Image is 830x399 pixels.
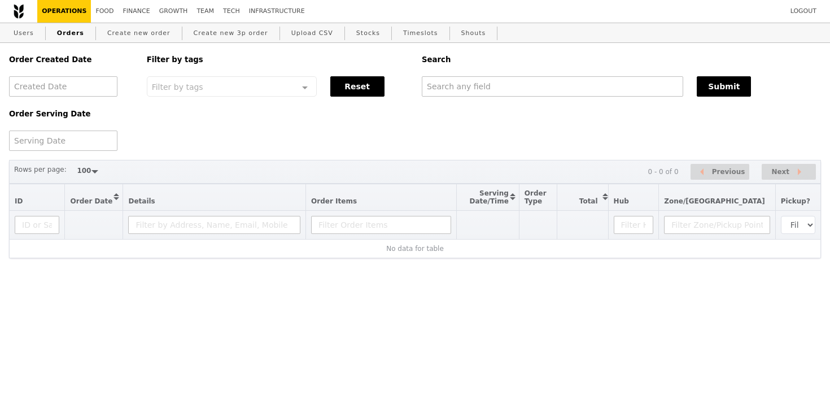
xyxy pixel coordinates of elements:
input: Serving Date [9,131,117,151]
input: Filter by Address, Name, Email, Mobile [128,216,300,234]
input: ID or Salesperson name [15,216,59,234]
span: Previous [712,165,745,179]
a: Upload CSV [287,23,338,44]
input: Filter Zone/Pickup Point [664,216,770,234]
input: Filter Hub [614,216,654,234]
a: Stocks [352,23,385,44]
input: Filter Order Items [311,216,451,234]
span: Hub [614,197,629,205]
button: Previous [691,164,749,180]
button: Submit [697,76,751,97]
input: Search any field [422,76,683,97]
input: Created Date [9,76,117,97]
h5: Order Created Date [9,55,133,64]
h5: Search [422,55,821,64]
a: Create new 3p order [189,23,273,44]
span: ID [15,197,23,205]
span: Zone/[GEOGRAPHIC_DATA] [664,197,765,205]
span: Next [771,165,789,179]
a: Timeslots [399,23,442,44]
a: Users [9,23,38,44]
h5: Filter by tags [147,55,408,64]
span: Pickup? [781,197,810,205]
label: Rows per page: [14,164,67,175]
span: Details [128,197,155,205]
div: 0 - 0 of 0 [648,168,678,176]
h5: Order Serving Date [9,110,133,118]
a: Create new order [103,23,175,44]
span: Order Items [311,197,357,205]
span: Order Type [525,189,547,205]
img: Grain logo [14,4,24,19]
span: Filter by tags [152,81,203,92]
div: No data for table [15,245,815,253]
a: Orders [53,23,89,44]
a: Shouts [457,23,491,44]
button: Next [762,164,816,180]
button: Reset [330,76,385,97]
